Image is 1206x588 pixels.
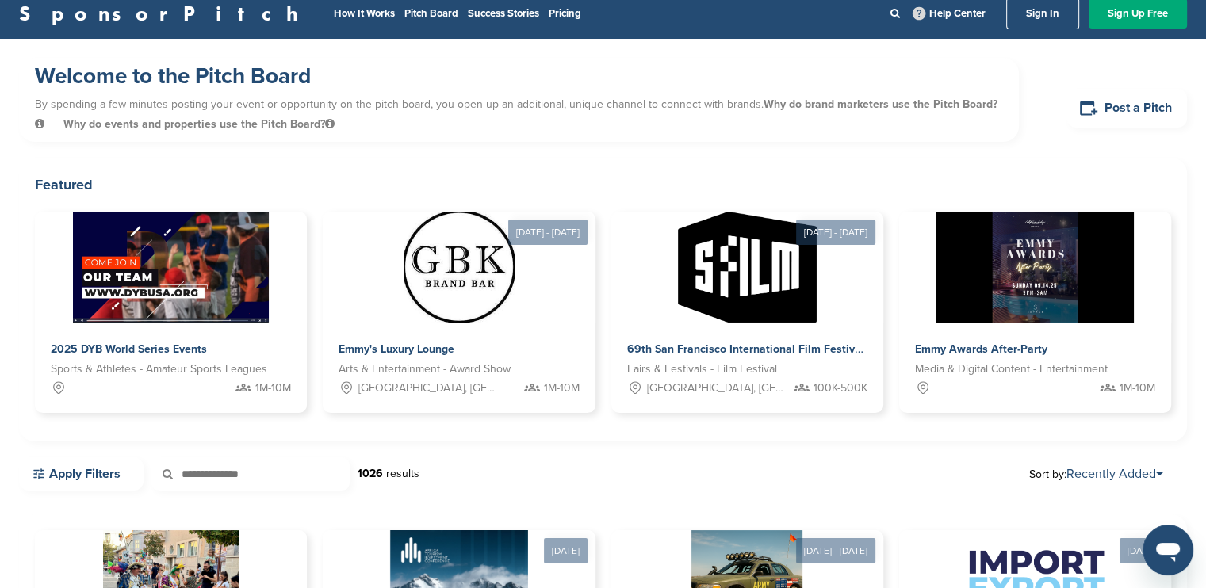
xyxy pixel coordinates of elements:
h2: Featured [35,174,1171,196]
span: 1M-10M [1120,380,1155,397]
div: [DATE] - [DATE] [796,538,875,563]
span: 1M-10M [544,380,580,397]
span: Sports & Athletes - Amateur Sports Leagues [51,361,267,378]
a: SponsorPitch [19,3,308,24]
a: How It Works [334,7,395,20]
span: Sort by: [1029,468,1163,480]
span: 1M-10M [255,380,291,397]
img: Sponsorpitch & [404,212,515,323]
a: Apply Filters [19,457,144,491]
span: 100K-500K [814,380,867,397]
a: Sponsorpitch & Emmy Awards After-Party Media & Digital Content - Entertainment 1M-10M [899,212,1171,413]
a: Sponsorpitch & 2025 DYB World Series Events Sports & Athletes - Amateur Sports Leagues 1M-10M [35,212,307,413]
img: Sponsorpitch & [73,212,269,323]
a: Pitch Board [404,7,458,20]
img: Sponsorpitch & [936,212,1134,323]
span: Emmy's Luxury Lounge [339,342,454,356]
span: 2025 DYB World Series Events [51,342,207,356]
div: [DATE] [1120,538,1163,563]
a: [DATE] - [DATE] Sponsorpitch & 69th San Francisco International Film Festival Fairs & Festivals -... [611,186,883,413]
p: By spending a few minutes posting your event or opportunity on the pitch board, you open up an ad... [35,90,1003,138]
h1: Welcome to the Pitch Board [35,62,1003,90]
span: Emmy Awards After-Party [915,342,1047,356]
span: Fairs & Festivals - Film Festival [627,361,777,378]
a: [DATE] - [DATE] Sponsorpitch & Emmy's Luxury Lounge Arts & Entertainment - Award Show [GEOGRAPHIC... [323,186,595,413]
strong: 1026 [358,467,383,480]
a: Recently Added [1066,466,1163,482]
span: Why do events and properties use the Pitch Board? [63,117,335,131]
span: Media & Digital Content - Entertainment [915,361,1108,378]
div: [DATE] - [DATE] [796,220,875,245]
a: Help Center [909,4,989,23]
img: Sponsorpitch & [678,212,817,323]
span: 69th San Francisco International Film Festival [627,342,864,356]
a: Pricing [549,7,581,20]
span: results [386,467,419,480]
div: [DATE] - [DATE] [508,220,588,245]
span: Arts & Entertainment - Award Show [339,361,511,378]
a: Success Stories [468,7,539,20]
span: [GEOGRAPHIC_DATA], [GEOGRAPHIC_DATA] [358,380,495,397]
a: Post a Pitch [1066,89,1187,128]
iframe: Button to launch messaging window [1143,525,1193,575]
span: [GEOGRAPHIC_DATA], [GEOGRAPHIC_DATA] [647,380,783,397]
div: [DATE] [544,538,588,563]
